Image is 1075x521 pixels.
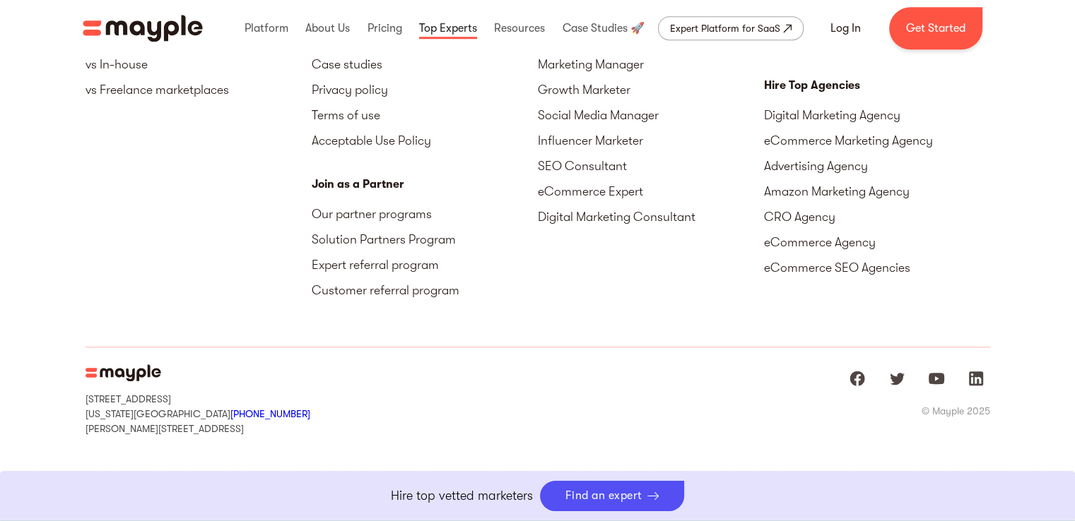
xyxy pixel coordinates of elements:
div: © Mayple 2025 [922,404,990,418]
img: twitter logo [888,370,905,387]
a: Growth Marketer [538,77,764,102]
a: vs Freelance marketplaces [86,77,312,102]
a: eCommerce SEO Agencies [764,255,990,280]
div: Top Experts [416,6,481,51]
div: Join as a Partner [312,176,538,193]
div: Expert Platform for SaaS [670,20,780,37]
a: Solution Partners Program [312,227,538,252]
a: Mayple at Facebook [843,364,871,393]
img: Mayple logo [83,15,203,42]
div: Resources [490,6,548,51]
a: Terms of use [312,102,538,128]
a: SEO Consultant [538,153,764,179]
img: Mayple Logo [86,364,161,381]
div: Platform [241,6,292,51]
a: Mayple at Youtube [922,364,951,393]
a: Marketing Manager [538,52,764,77]
a: Customer referral program [312,277,538,303]
div: About Us [302,6,353,51]
a: Expert referral program [312,252,538,277]
img: youtube logo [928,370,945,387]
a: Our partner programs [312,201,538,227]
div: Pricing [363,6,405,51]
a: Expert Platform for SaaS [658,16,804,40]
a: Acceptable Use Policy [312,128,538,153]
a: vs In-house [86,52,312,77]
a: Case studies [312,52,538,77]
a: home [83,15,203,42]
a: eCommerce Agency [764,229,990,255]
a: Digital Marketing Consultant [538,204,764,229]
a: Get Started [889,7,982,49]
a: Mayple at LinkedIn [962,364,990,393]
a: Advertising Agency [764,153,990,179]
a: Mayple at Twitter [883,364,911,393]
a: CRO Agency [764,204,990,229]
a: [PHONE_NUMBER] [230,408,310,419]
a: Amazon Marketing Agency [764,179,990,204]
a: Log In [813,11,878,45]
a: Privacy policy [312,77,538,102]
a: Digital Marketing Agency [764,102,990,128]
a: Influencer Marketer [538,128,764,153]
div: Hire Top Agencies [764,77,990,94]
div: [STREET_ADDRESS] [US_STATE][GEOGRAPHIC_DATA] [PERSON_NAME][STREET_ADDRESS] [86,393,310,435]
img: linkedIn [968,370,985,387]
a: Social Media Manager [538,102,764,128]
img: facebook logo [849,370,866,387]
a: eCommerce Expert [538,179,764,204]
a: eCommerce Marketing Agency [764,128,990,153]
